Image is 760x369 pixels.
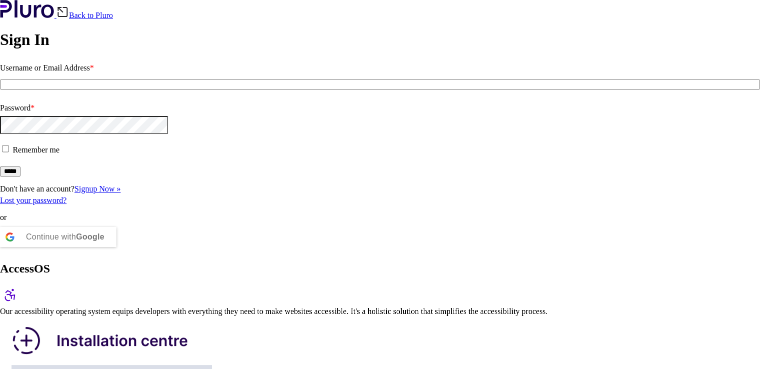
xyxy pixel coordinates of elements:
[2,145,9,152] input: Remember me
[76,232,104,241] b: Google
[56,6,69,18] img: Back icon
[56,11,113,19] a: Back to Pluro
[26,227,104,247] div: Continue with
[74,184,120,193] a: Signup Now »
